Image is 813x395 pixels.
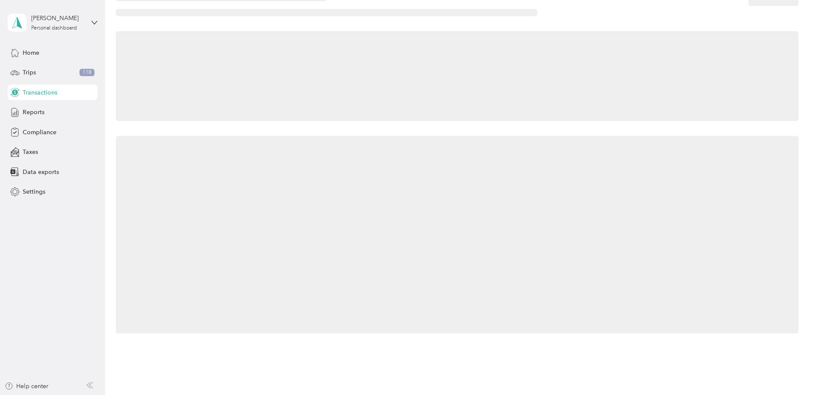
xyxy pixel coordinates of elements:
span: Taxes [23,147,38,156]
span: Trips [23,68,36,77]
span: Settings [23,187,45,196]
span: Reports [23,108,44,117]
button: Help center [5,382,48,391]
iframe: Everlance-gr Chat Button Frame [765,347,813,395]
span: Data exports [23,168,59,177]
span: Transactions [23,88,57,97]
span: Compliance [23,128,56,137]
span: 118 [80,69,94,77]
div: Personal dashboard [31,26,77,31]
div: [PERSON_NAME] [31,14,85,23]
span: Home [23,48,39,57]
